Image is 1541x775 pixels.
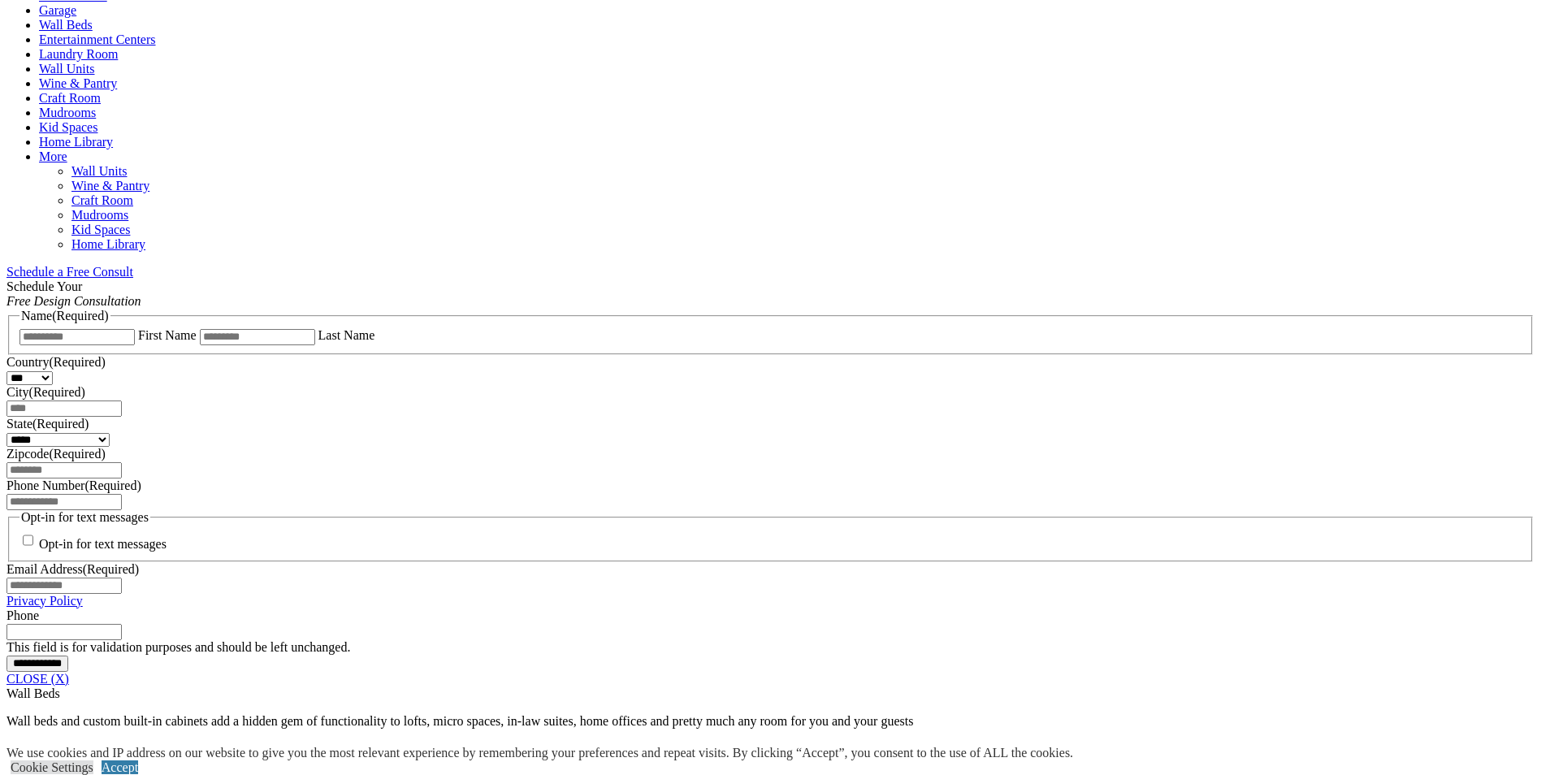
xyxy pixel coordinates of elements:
a: Wine & Pantry [39,76,117,90]
a: Home Library [71,237,145,251]
a: Wall Units [39,62,94,76]
a: Mudrooms [39,106,96,119]
label: Opt-in for text messages [39,538,167,552]
a: Accept [102,760,138,774]
label: City [6,385,85,399]
a: More menu text will display only on big screen [39,149,67,163]
span: Schedule Your [6,279,141,308]
a: Wine & Pantry [71,179,149,193]
a: Privacy Policy [6,594,83,608]
a: Craft Room [71,193,133,207]
label: Phone Number [6,478,141,492]
a: Mudrooms [71,208,128,222]
a: Wall Units [71,164,127,178]
span: (Required) [29,385,85,399]
a: CLOSE (X) [6,672,69,686]
div: We use cookies and IP address on our website to give you the most relevant experience by remember... [6,746,1073,760]
label: Phone [6,608,39,622]
label: Email Address [6,562,139,576]
label: State [6,417,89,431]
label: Last Name [318,328,375,342]
a: Craft Room [39,91,101,105]
span: (Required) [83,562,139,576]
div: This field is for validation purposes and should be left unchanged. [6,640,1535,655]
label: Zipcode [6,447,106,461]
span: (Required) [52,309,108,323]
a: Laundry Room [39,47,118,61]
a: Wall Beds [39,18,93,32]
span: (Required) [84,478,141,492]
a: Kid Spaces [39,120,97,134]
legend: Opt-in for text messages [19,510,150,525]
a: Entertainment Centers [39,32,156,46]
label: First Name [138,328,197,342]
p: Wall beds and custom built-in cabinets add a hidden gem of functionality to lofts, micro spaces, ... [6,714,1535,729]
a: Kid Spaces [71,223,130,236]
span: Wall Beds [6,686,60,700]
span: (Required) [32,417,89,431]
label: Country [6,355,106,369]
a: Cookie Settings [11,760,93,774]
span: (Required) [49,355,105,369]
legend: Name [19,309,110,323]
span: (Required) [49,447,105,461]
em: Free Design Consultation [6,294,141,308]
a: Garage [39,3,76,17]
a: Schedule a Free Consult (opens a dropdown menu) [6,265,133,279]
a: Home Library [39,135,113,149]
